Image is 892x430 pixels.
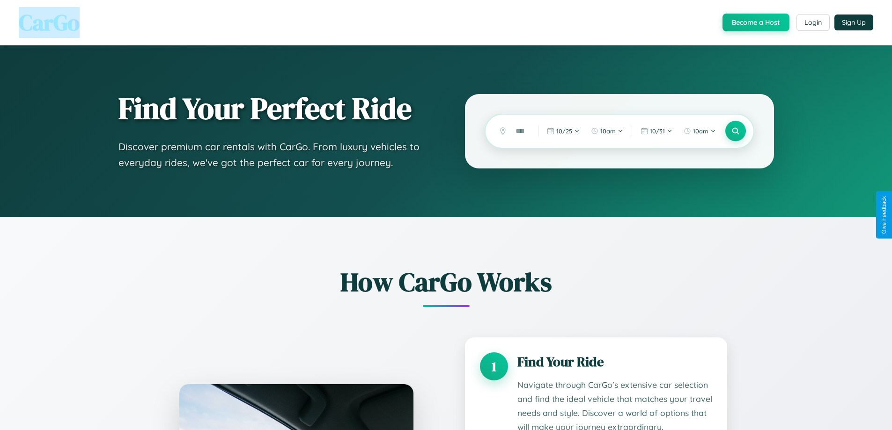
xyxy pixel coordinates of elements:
span: CarGo [19,7,80,38]
button: 10am [586,124,628,138]
span: 10am [600,127,616,135]
span: 10am [693,127,708,135]
span: 10 / 25 [556,127,572,135]
div: 1 [480,352,508,380]
h3: Find Your Ride [517,352,712,371]
h1: Find Your Perfect Ride [118,92,428,125]
span: 10 / 31 [650,127,665,135]
div: Give Feedback [881,196,887,234]
p: Discover premium car rentals with CarGo. From luxury vehicles to everyday rides, we've got the pe... [118,139,428,170]
button: 10/31 [636,124,677,138]
h2: How CarGo Works [165,264,727,300]
button: Become a Host [722,14,789,31]
button: 10am [679,124,721,138]
button: Sign Up [834,15,873,30]
button: Login [796,14,830,31]
button: 10/25 [542,124,584,138]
